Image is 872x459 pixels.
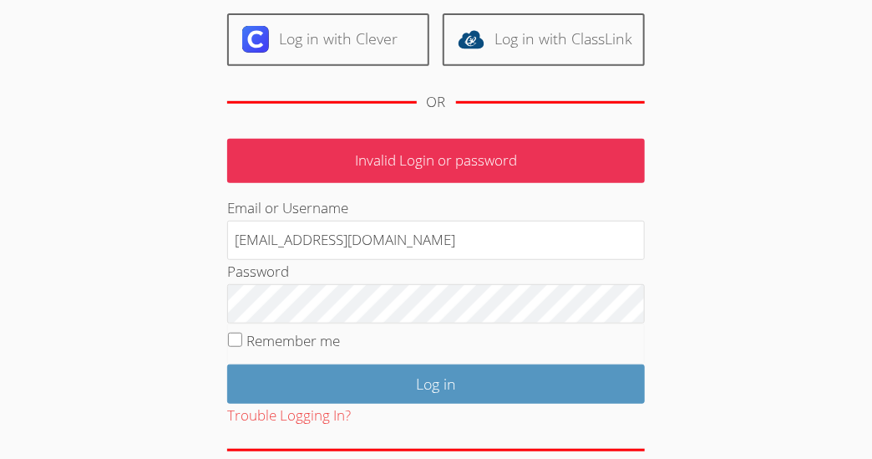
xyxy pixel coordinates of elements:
a: Log in with Clever [227,13,429,66]
button: Trouble Logging In? [227,404,351,428]
p: Invalid Login or password [227,139,645,183]
label: Password [227,262,289,281]
input: Log in [227,365,645,404]
label: Email or Username [227,198,348,217]
a: Log in with ClassLink [443,13,645,66]
label: Remember me [246,331,340,350]
div: OR [427,90,446,115]
img: classlink-logo-d6bb404cc1216ec64c9a2012d9dc4662098be43eaf13dc465df04b49fa7ab582.svg [458,26,484,53]
img: clever-logo-6eab21bc6e7a338710f1a6ff85c0baf02591cd810cc4098c63d3a4b26e2feb20.svg [242,26,269,53]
